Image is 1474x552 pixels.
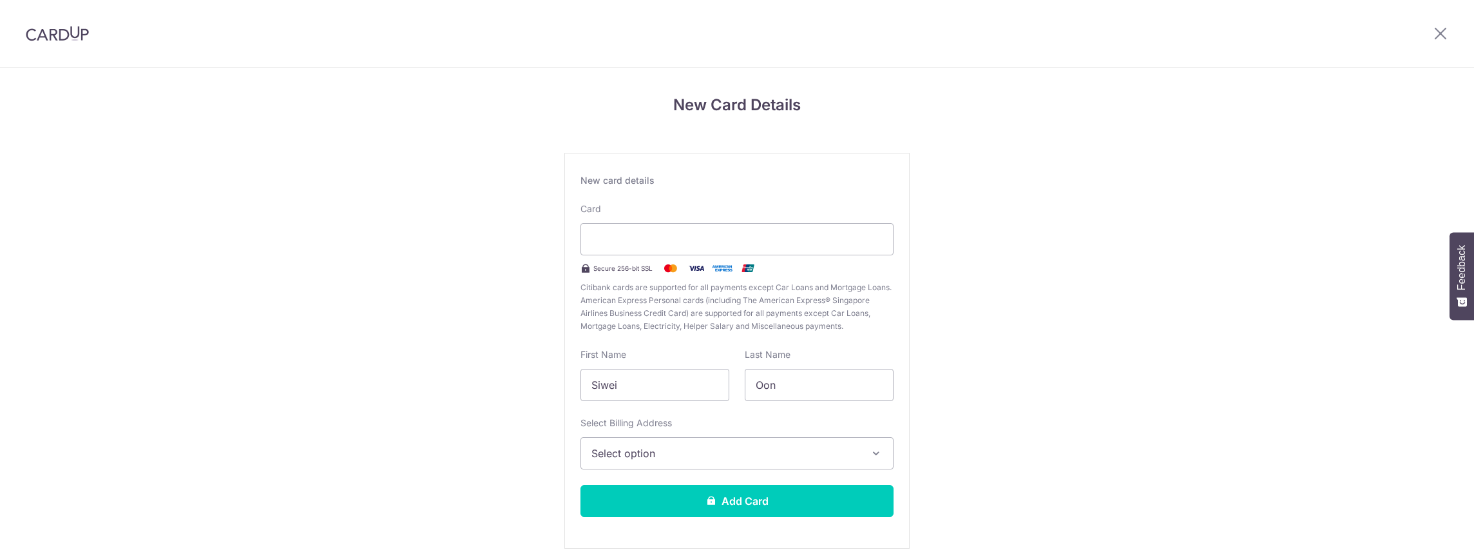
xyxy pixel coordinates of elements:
img: .alt.amex [709,261,735,276]
span: Secure 256-bit SSL [593,263,653,273]
button: Feedback - Show survey [1450,232,1474,320]
img: Visa [684,261,709,276]
label: Select Billing Address [580,417,672,429]
input: Cardholder Last Name [745,369,894,401]
h4: New Card Details [564,94,910,117]
label: Card [580,202,601,215]
input: Cardholder First Name [580,369,729,401]
button: Select option [580,437,894,469]
span: Feedback [1456,245,1468,290]
label: Last Name [745,348,790,361]
img: Mastercard [658,261,684,276]
span: Select option [591,446,859,461]
div: New card details [580,174,894,187]
img: .alt.unionpay [735,261,761,276]
img: CardUp [26,26,89,41]
iframe: Opens a widget where you can find more information [1392,513,1461,546]
button: Add Card [580,485,894,517]
span: Citibank cards are supported for all payments except Car Loans and Mortgage Loans. American Expre... [580,281,894,333]
iframe: Secure card payment input frame [591,232,883,247]
label: First Name [580,348,626,361]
